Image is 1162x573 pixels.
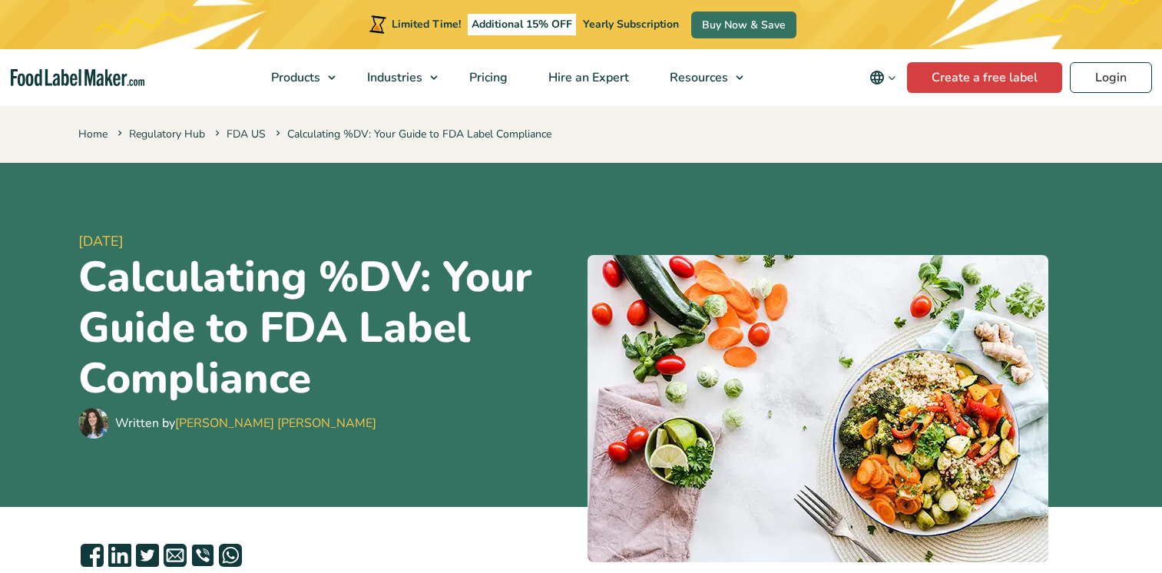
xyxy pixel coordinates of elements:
span: Yearly Subscription [583,17,679,31]
a: Food Label Maker homepage [11,69,144,87]
a: [PERSON_NAME] [PERSON_NAME] [175,415,376,432]
a: Create a free label [907,62,1062,93]
a: Buy Now & Save [691,12,796,38]
span: [DATE] [78,231,575,252]
span: Hire an Expert [544,69,631,86]
span: Resources [665,69,730,86]
a: Products [251,49,343,106]
a: FDA US [227,127,266,141]
a: Industries [347,49,445,106]
span: Calculating %DV: Your Guide to FDA Label Compliance [273,127,551,141]
a: Login [1070,62,1152,93]
a: Home [78,127,108,141]
span: Limited Time! [392,17,461,31]
a: Regulatory Hub [129,127,205,141]
span: Products [266,69,322,86]
span: Additional 15% OFF [468,14,576,35]
a: Resources [650,49,751,106]
h1: Calculating %DV: Your Guide to FDA Label Compliance [78,252,575,404]
a: Hire an Expert [528,49,646,106]
img: Maria Abi Hanna - Food Label Maker [78,408,109,439]
span: Industries [363,69,424,86]
div: Written by [115,414,376,432]
a: Pricing [449,49,525,106]
span: Pricing [465,69,509,86]
button: Change language [859,62,907,93]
